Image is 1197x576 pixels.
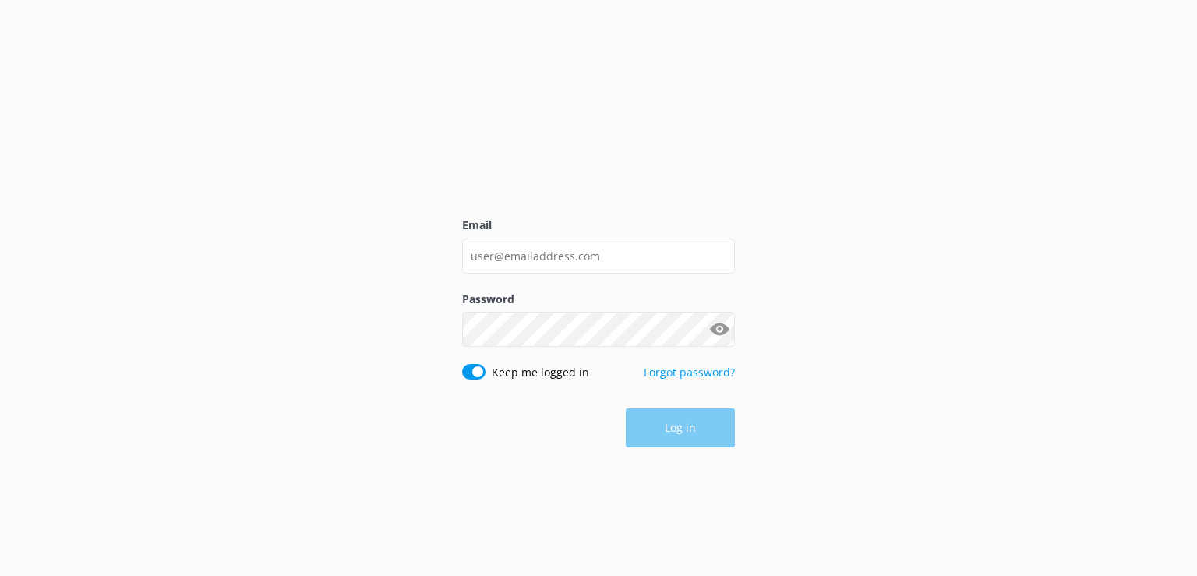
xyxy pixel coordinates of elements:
[462,217,735,234] label: Email
[644,365,735,380] a: Forgot password?
[704,314,735,345] button: Show password
[462,239,735,274] input: user@emailaddress.com
[462,291,735,308] label: Password
[492,364,589,381] label: Keep me logged in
